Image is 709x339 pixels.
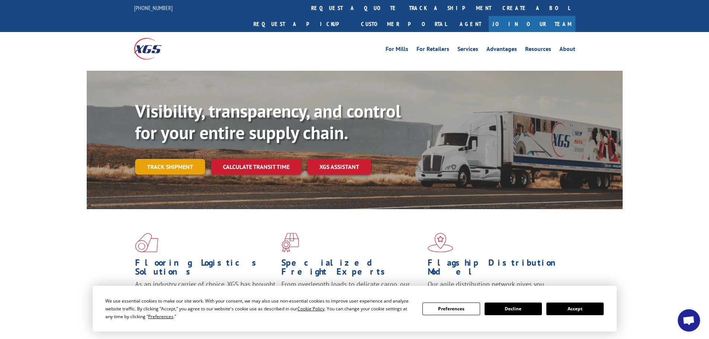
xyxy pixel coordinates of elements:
a: Services [457,46,478,54]
a: XGS ASSISTANT [307,159,371,175]
h1: Specialized Freight Experts [281,258,422,280]
img: xgs-icon-focused-on-flooring-red [281,233,299,252]
h1: Flagship Distribution Model [428,258,568,280]
span: Our agile distribution network gives you nationwide inventory management on demand. [428,280,565,297]
a: Request a pickup [248,16,355,32]
a: Track shipment [135,159,205,175]
a: For Retailers [416,46,449,54]
button: Preferences [422,303,480,315]
div: Open chat [678,309,700,332]
a: [PHONE_NUMBER] [134,4,173,12]
h1: Flooring Logistics Solutions [135,258,276,280]
img: xgs-icon-total-supply-chain-intelligence-red [135,233,158,252]
a: Resources [525,46,551,54]
span: Preferences [148,313,173,320]
a: Join Our Team [489,16,575,32]
button: Accept [546,303,604,315]
span: Cookie Policy [297,306,325,312]
p: From overlength loads to delicate cargo, our experienced staff knows the best way to move your fr... [281,280,422,313]
a: Advantages [486,46,517,54]
img: xgs-icon-flagship-distribution-model-red [428,233,453,252]
a: About [559,46,575,54]
a: Agent [452,16,489,32]
a: Customer Portal [355,16,452,32]
div: We use essential cookies to make our site work. With your consent, we may also use non-essential ... [105,297,413,320]
button: Decline [485,303,542,315]
div: Cookie Consent Prompt [93,286,617,332]
a: For Mills [386,46,408,54]
a: Calculate transit time [211,159,301,175]
b: Visibility, transparency, and control for your entire supply chain. [135,99,401,144]
span: As an industry carrier of choice, XGS has brought innovation and dedication to flooring logistics... [135,280,275,306]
